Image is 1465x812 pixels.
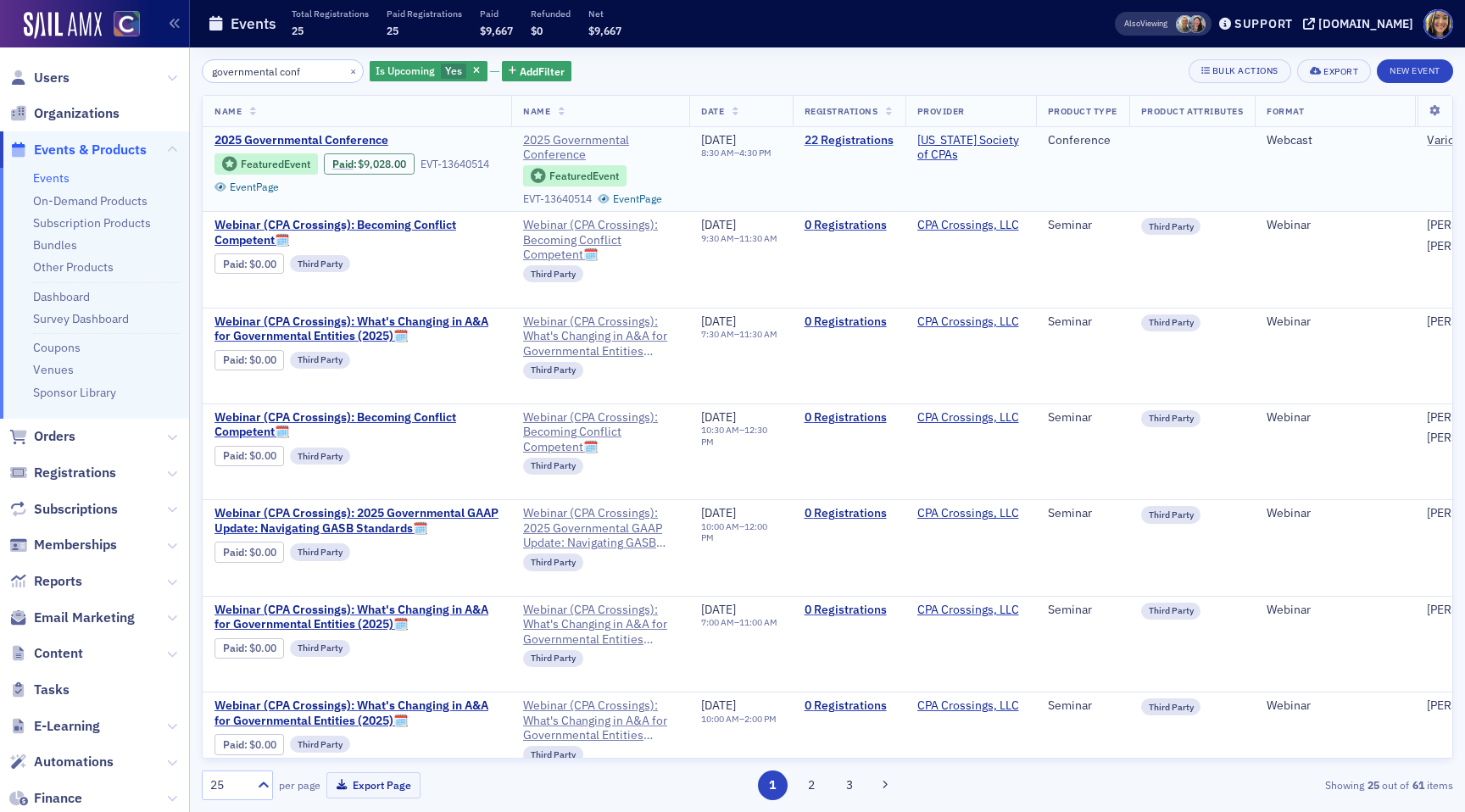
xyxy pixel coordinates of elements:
[290,448,350,464] div: Third Party
[1048,506,1117,521] div: Seminar
[1048,410,1117,425] div: Seminar
[9,609,135,627] a: Email Marketing
[598,192,662,205] a: EventPage
[34,681,70,699] span: Tasks
[9,536,117,554] a: Memberships
[701,314,736,329] span: [DATE]
[701,520,739,532] time: 10:00 AM
[34,69,70,87] span: Users
[214,218,499,247] span: Webinar (CPA Crossings): Becoming Conflict Competent🗓️
[376,64,435,77] span: Is Upcoming
[701,328,734,340] time: 7:30 AM
[9,104,120,123] a: Organizations
[1141,698,1201,715] div: Third Party
[701,105,724,117] span: Date
[214,153,318,175] div: Featured Event
[249,353,276,366] span: $0.00
[480,8,513,19] p: Paid
[214,734,284,754] div: Paid: 0 - $0
[214,603,499,632] a: Webinar (CPA Crossings): What's Changing in A&A for Governmental Entities (2025)🗓️
[701,617,777,628] div: –
[445,64,462,77] span: Yes
[223,738,249,751] span: :
[9,789,82,808] a: Finance
[701,217,736,232] span: [DATE]
[523,553,583,570] div: Third Party
[279,777,320,793] label: per page
[917,603,1024,618] span: CPA Crossings, LLC
[917,314,1024,330] span: CPA Crossings, LLC
[9,464,116,482] a: Registrations
[1188,15,1206,33] span: Tiffany Carson
[531,24,543,37] span: $0
[758,770,788,800] button: 1
[332,158,354,170] a: Paid
[214,542,284,562] div: Paid: 0 - $0
[1048,218,1117,233] div: Seminar
[249,258,276,270] span: $0.00
[523,506,677,551] span: Webinar (CPA Crossings): 2025 Governmental GAAP Update: Navigating GASB Standards🗓️
[33,237,77,253] a: Bundles
[1303,18,1419,30] button: [DOMAIN_NAME]
[1267,218,1403,233] div: Webinar
[33,170,70,186] a: Events
[523,698,677,743] a: Webinar (CPA Crossings): What's Changing in A&A for Governmental Entities (2025)🗓️
[1318,16,1413,31] div: [DOMAIN_NAME]
[1267,410,1403,425] div: Webinar
[223,546,249,559] span: :
[701,698,736,713] span: [DATE]
[744,713,777,725] time: 2:00 PM
[290,352,350,369] div: Third Party
[214,314,499,344] span: Webinar (CPA Crossings): What's Changing in A&A for Governmental Entities (2025)🗓️
[1141,506,1201,523] div: Third Party
[33,340,81,355] a: Coupons
[114,11,140,37] img: SailAMX
[701,505,736,520] span: [DATE]
[214,181,279,193] a: EventPage
[9,717,100,736] a: E-Learning
[917,410,1024,425] span: CPA Crossings, LLC
[523,165,627,186] div: Featured Event
[9,644,83,663] a: Content
[223,258,249,270] span: :
[202,59,364,83] input: Search…
[917,105,965,117] span: Provider
[1176,15,1194,33] span: Derrol Moorhead
[223,642,249,654] span: :
[34,536,117,554] span: Memberships
[523,133,677,163] a: 2025 Governmental Conference
[358,158,406,170] span: $9,028.00
[214,506,499,536] a: Webinar (CPA Crossings): 2025 Governmental GAAP Update: Navigating GASB Standards🗓️
[805,603,894,618] a: 0 Registrations
[739,232,777,244] time: 11:30 AM
[231,14,276,34] h1: Events
[387,8,462,19] p: Paid Registrations
[223,449,249,462] span: :
[33,259,114,275] a: Other Products
[34,500,118,519] span: Subscriptions
[33,311,129,326] a: Survey Dashboard
[701,233,777,244] div: –
[34,464,116,482] span: Registrations
[9,500,118,519] a: Subscriptions
[1189,59,1291,83] button: Bulk Actions
[1124,18,1167,30] span: Viewing
[805,133,894,148] a: 22 Registrations
[102,11,140,40] a: View Homepage
[214,698,499,728] span: Webinar (CPA Crossings): What's Changing in A&A for Governmental Entities (2025)🗓️
[33,362,74,377] a: Venues
[1048,133,1117,148] div: Conference
[917,506,1024,521] span: CPA Crossings, LLC
[917,218,1024,233] span: CPA Crossings, LLC
[24,12,102,39] img: SailAMX
[9,69,70,87] a: Users
[701,521,781,543] div: –
[805,410,894,425] a: 0 Registrations
[33,289,90,304] a: Dashboard
[223,449,244,462] a: Paid
[249,546,276,559] span: $0.00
